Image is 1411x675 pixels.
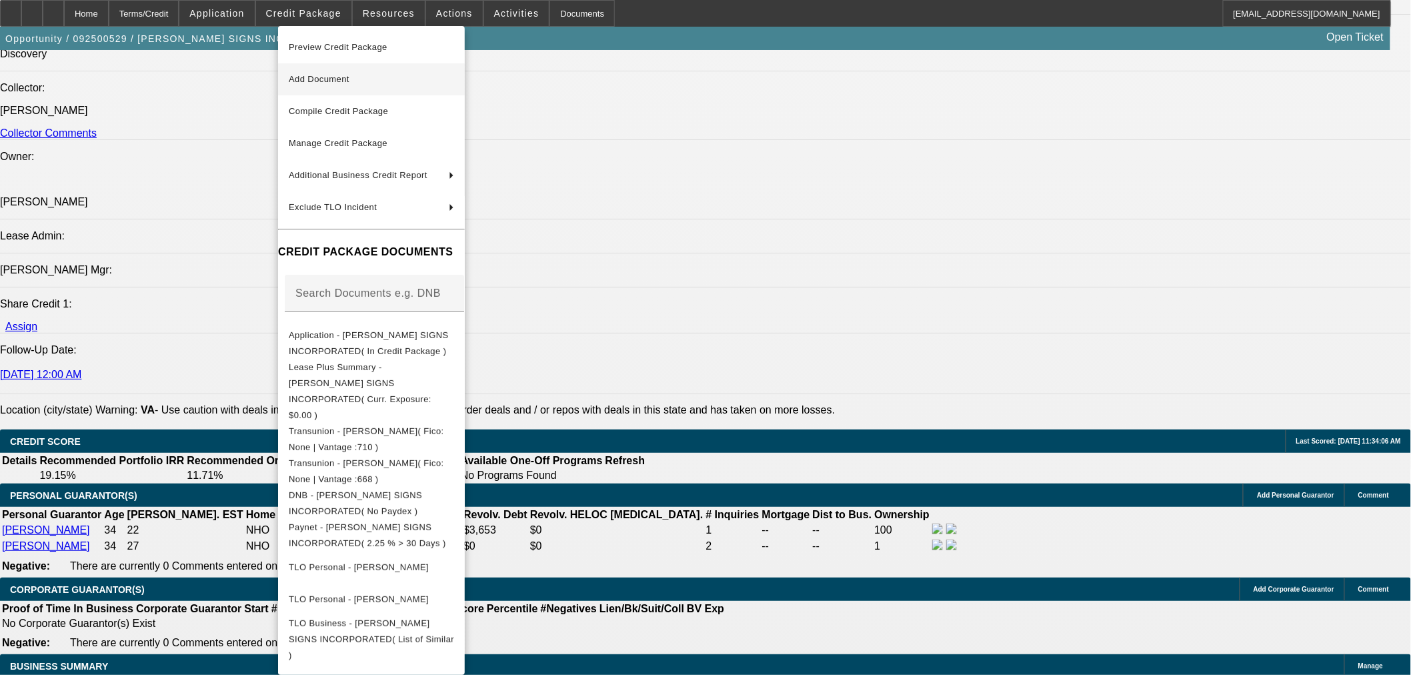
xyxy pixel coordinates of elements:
span: Lease Plus Summary - [PERSON_NAME] SIGNS INCORPORATED( Curr. Exposure: $0.00 ) [289,362,431,420]
span: Transunion - [PERSON_NAME]( Fico: None | Vantage :710 ) [289,426,444,452]
span: Preview Credit Package [289,42,387,52]
span: Paynet - [PERSON_NAME] SIGNS INCORPORATED( 2.25 % > 30 Days ) [289,522,446,548]
button: Transunion - Garris, Michael( Fico: None | Vantage :710 ) [278,423,465,455]
button: TLO Business - GARRIS SIGNS INCORPORATED( List of Similar ) [278,615,465,663]
h4: CREDIT PACKAGE DOCUMENTS [278,244,465,260]
span: DNB - [PERSON_NAME] SIGNS INCORPORATED( No Paydex ) [289,490,422,516]
span: Manage Credit Package [289,138,387,148]
button: TLO Personal - Garris, Michael [278,551,465,583]
span: TLO Business - [PERSON_NAME] SIGNS INCORPORATED( List of Similar ) [289,618,454,660]
span: TLO Personal - [PERSON_NAME] [289,562,429,572]
button: TLO Personal - Mitchell, Kaitlin [278,583,465,615]
span: Compile Credit Package [289,106,388,116]
span: Exclude TLO Incident [289,202,377,212]
span: TLO Personal - [PERSON_NAME] [289,594,429,604]
button: Paynet - GARRIS SIGNS INCORPORATED( 2.25 % > 30 Days ) [278,519,465,551]
span: Add Document [289,74,349,84]
span: Application - [PERSON_NAME] SIGNS INCORPORATED( In Credit Package ) [289,329,449,356]
span: Transunion - [PERSON_NAME]( Fico: None | Vantage :668 ) [289,458,444,484]
button: Transunion - Mitchell, Kaitlin( Fico: None | Vantage :668 ) [278,455,465,487]
button: Lease Plus Summary - GARRIS SIGNS INCORPORATED( Curr. Exposure: $0.00 ) [278,359,465,423]
mat-label: Search Documents e.g. DNB [295,287,441,298]
button: DNB - GARRIS SIGNS INCORPORATED( No Paydex ) [278,487,465,519]
span: Additional Business Credit Report [289,170,427,180]
button: Application - GARRIS SIGNS INCORPORATED( In Credit Package ) [278,327,465,359]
